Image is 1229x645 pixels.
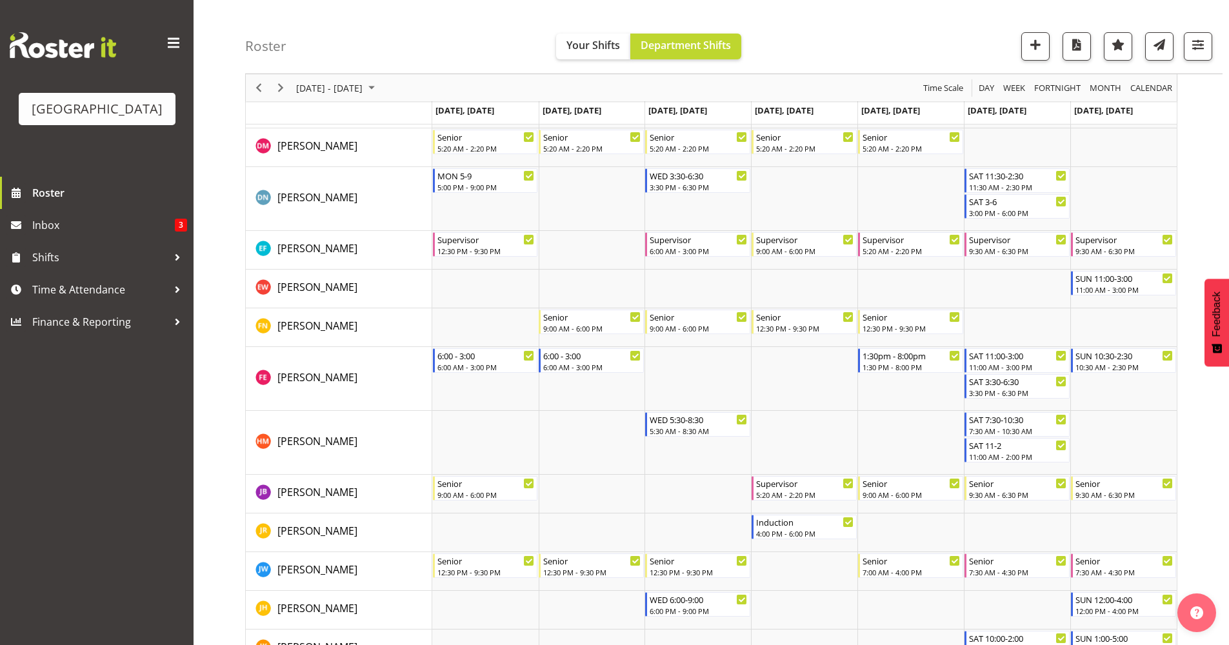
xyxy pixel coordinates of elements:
[863,310,960,323] div: Senior
[435,104,494,116] span: [DATE], [DATE]
[756,490,854,500] div: 5:20 AM - 2:20 PM
[295,80,364,96] span: [DATE] - [DATE]
[1075,606,1173,616] div: 12:00 PM - 4:00 PM
[277,485,357,499] span: [PERSON_NAME]
[964,374,1070,399] div: Finn Edwards"s event - SAT 3:30-6:30 Begin From Saturday, September 6, 2025 at 3:30:00 PM GMT+12:...
[645,232,750,257] div: Earl Foran"s event - Supervisor Begin From Wednesday, September 3, 2025 at 6:00:00 AM GMT+12:00 E...
[650,310,747,323] div: Senior
[433,476,538,501] div: Jack Bailey"s event - Senior Begin From Monday, September 1, 2025 at 9:00:00 AM GMT+12:00 Ends At...
[752,476,857,501] div: Jack Bailey"s event - Supervisor Begin From Thursday, September 4, 2025 at 5:20:00 AM GMT+12:00 E...
[964,194,1070,219] div: Drew Nielsen"s event - SAT 3-6 Begin From Saturday, September 6, 2025 at 3:00:00 PM GMT+12:00 End...
[1075,284,1173,295] div: 11:00 AM - 3:00 PM
[969,451,1066,462] div: 11:00 AM - 2:00 PM
[969,195,1066,208] div: SAT 3-6
[277,562,357,577] a: [PERSON_NAME]
[1063,32,1091,61] button: Download a PDF of the roster according to the set date range.
[539,348,644,373] div: Finn Edwards"s event - 6:00 - 3:00 Begin From Tuesday, September 2, 2025 at 6:00:00 AM GMT+12:00 ...
[556,34,630,59] button: Your Shifts
[969,477,1066,490] div: Senior
[969,208,1066,218] div: 3:00 PM - 6:00 PM
[32,183,187,203] span: Roster
[1071,476,1176,501] div: Jack Bailey"s event - Senior Begin From Sunday, September 7, 2025 at 9:30:00 AM GMT+12:00 Ends At...
[1075,272,1173,284] div: SUN 11:00-3:00
[543,310,641,323] div: Senior
[650,567,747,577] div: 12:30 PM - 9:30 PM
[969,388,1066,398] div: 3:30 PM - 6:30 PM
[755,104,814,116] span: [DATE], [DATE]
[1075,477,1173,490] div: Senior
[277,524,357,538] span: [PERSON_NAME]
[543,143,641,154] div: 5:20 AM - 2:20 PM
[756,477,854,490] div: Supervisor
[246,231,432,270] td: Earl Foran resource
[756,130,854,143] div: Senior
[433,168,538,193] div: Drew Nielsen"s event - MON 5-9 Begin From Monday, September 1, 2025 at 5:00:00 PM GMT+12:00 Ends ...
[437,169,535,182] div: MON 5-9
[246,513,432,552] td: Jasika Rohloff resource
[437,554,535,567] div: Senior
[437,233,535,246] div: Supervisor
[969,349,1066,362] div: SAT 11:00-3:00
[969,439,1066,451] div: SAT 11-2
[1211,292,1223,337] span: Feedback
[1104,32,1132,61] button: Highlight an important date within the roster.
[969,362,1066,372] div: 11:00 AM - 3:00 PM
[977,80,997,96] button: Timeline Day
[863,143,960,154] div: 5:20 AM - 2:20 PM
[650,143,747,154] div: 5:20 AM - 2:20 PM
[1075,246,1173,256] div: 9:30 AM - 6:30 PM
[756,310,854,323] div: Senior
[294,80,381,96] button: September 01 - 07, 2025
[277,433,357,449] a: [PERSON_NAME]
[630,34,741,59] button: Department Shifts
[1075,631,1173,644] div: SUN 1:00-5:00
[650,426,747,436] div: 5:30 AM - 8:30 AM
[277,600,357,616] a: [PERSON_NAME]
[752,310,857,334] div: Felix Nicholls"s event - Senior Begin From Thursday, September 4, 2025 at 12:30:00 PM GMT+12:00 E...
[32,280,168,299] span: Time & Attendance
[650,554,747,567] div: Senior
[539,310,644,334] div: Felix Nicholls"s event - Senior Begin From Tuesday, September 2, 2025 at 9:00:00 AM GMT+12:00 End...
[650,182,747,192] div: 3:30 PM - 6:30 PM
[1075,593,1173,606] div: SUN 12:00-4:00
[543,362,641,372] div: 6:00 AM - 3:00 PM
[1075,554,1173,567] div: Senior
[863,477,960,490] div: Senior
[277,241,357,255] span: [PERSON_NAME]
[277,190,357,205] a: [PERSON_NAME]
[246,475,432,513] td: Jack Bailey resource
[977,80,995,96] span: Day
[277,434,357,448] span: [PERSON_NAME]
[641,38,731,52] span: Department Shifts
[645,168,750,193] div: Drew Nielsen"s event - WED 3:30-6:30 Begin From Wednesday, September 3, 2025 at 3:30:00 PM GMT+12...
[10,32,116,58] img: Rosterit website logo
[246,591,432,630] td: Jayden Horsley resource
[1075,349,1173,362] div: SUN 10:30-2:30
[250,80,268,96] button: Previous
[1033,80,1082,96] span: Fortnight
[437,477,535,490] div: Senior
[756,246,854,256] div: 9:00 AM - 6:00 PM
[650,593,747,606] div: WED 6:00-9:00
[1074,104,1133,116] span: [DATE], [DATE]
[32,248,168,267] span: Shifts
[969,413,1066,426] div: SAT 7:30-10:30
[277,280,357,294] span: [PERSON_NAME]
[246,270,432,308] td: Emily Wheeler resource
[543,554,641,567] div: Senior
[964,476,1070,501] div: Jack Bailey"s event - Senior Begin From Saturday, September 6, 2025 at 9:30:00 AM GMT+12:00 Ends ...
[1002,80,1026,96] span: Week
[1184,32,1212,61] button: Filter Shifts
[752,232,857,257] div: Earl Foran"s event - Supervisor Begin From Thursday, September 4, 2025 at 9:00:00 AM GMT+12:00 En...
[246,411,432,475] td: Hamish McKenzie resource
[246,552,432,591] td: Jason Wong resource
[437,182,535,192] div: 5:00 PM - 9:00 PM
[858,348,963,373] div: Finn Edwards"s event - 1:30pm - 8:00pm Begin From Friday, September 5, 2025 at 1:30:00 PM GMT+12:...
[437,130,535,143] div: Senior
[543,323,641,333] div: 9:00 AM - 6:00 PM
[277,241,357,256] a: [PERSON_NAME]
[756,233,854,246] div: Supervisor
[277,370,357,385] a: [PERSON_NAME]
[1088,80,1124,96] button: Timeline Month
